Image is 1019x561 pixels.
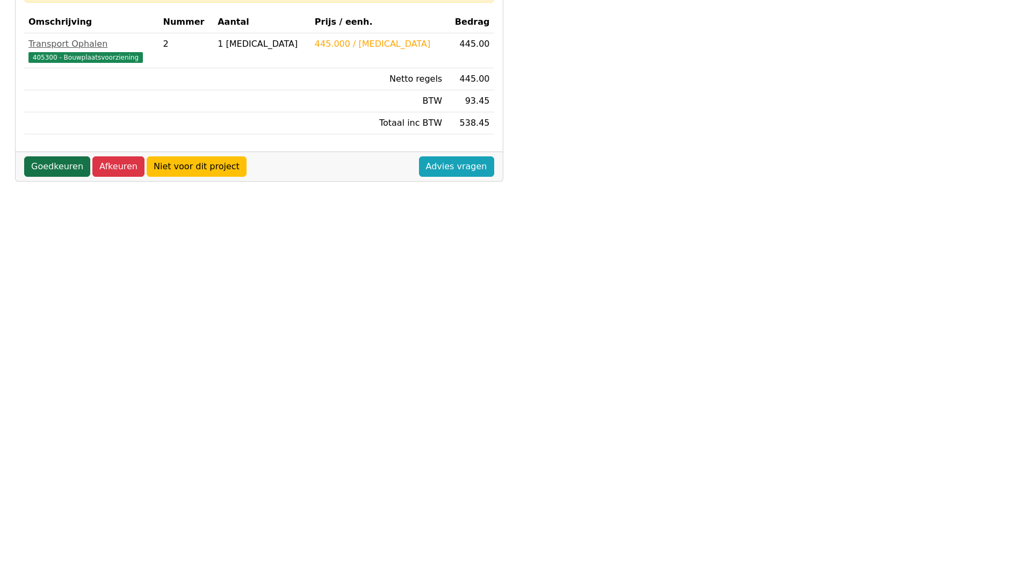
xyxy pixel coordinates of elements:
td: 538.45 [446,112,494,134]
td: Totaal inc BTW [310,112,446,134]
td: 2 [159,33,214,68]
td: 93.45 [446,90,494,112]
span: 405300 - Bouwplaatsvoorziening [28,52,143,63]
th: Bedrag [446,11,494,33]
a: Advies vragen [419,156,494,177]
div: Transport Ophalen [28,38,155,51]
th: Omschrijving [24,11,159,33]
th: Nummer [159,11,214,33]
a: Niet voor dit project [147,156,247,177]
td: 445.00 [446,68,494,90]
a: Goedkeuren [24,156,90,177]
div: 445.000 / [MEDICAL_DATA] [315,38,442,51]
td: 445.00 [446,33,494,68]
th: Prijs / eenh. [310,11,446,33]
td: BTW [310,90,446,112]
td: Netto regels [310,68,446,90]
div: 1 [MEDICAL_DATA] [218,38,306,51]
a: Transport Ophalen405300 - Bouwplaatsvoorziening [28,38,155,63]
th: Aantal [213,11,310,33]
a: Afkeuren [92,156,144,177]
